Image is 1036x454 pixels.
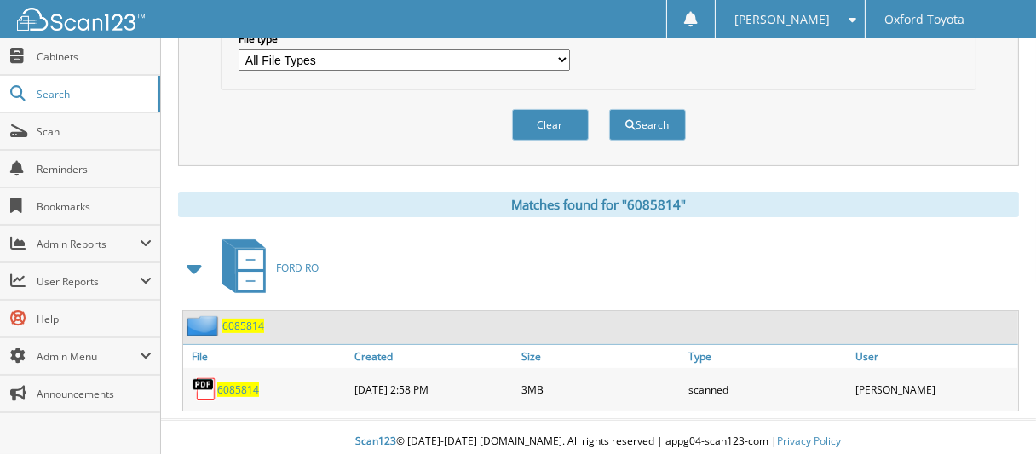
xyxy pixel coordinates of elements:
[178,192,1019,217] div: Matches found for "6085814"
[37,49,152,64] span: Cabinets
[951,372,1036,454] iframe: Chat Widget
[37,387,152,401] span: Announcements
[17,8,145,31] img: scan123-logo-white.svg
[276,261,319,275] span: FORD RO
[512,109,589,141] button: Clear
[609,109,686,141] button: Search
[684,372,851,406] div: scanned
[217,382,259,397] a: 6085814
[350,372,517,406] div: [DATE] 2:58 PM
[37,312,152,326] span: Help
[350,345,517,368] a: Created
[356,434,397,448] span: Scan123
[239,32,570,46] label: File type
[37,124,152,139] span: Scan
[37,237,140,251] span: Admin Reports
[37,87,149,101] span: Search
[37,349,140,364] span: Admin Menu
[192,376,217,402] img: PDF.png
[212,234,319,302] a: FORD RO
[778,434,842,448] a: Privacy Policy
[734,14,830,25] span: [PERSON_NAME]
[222,319,264,333] a: 6085814
[517,345,684,368] a: Size
[517,372,684,406] div: 3MB
[37,199,152,214] span: Bookmarks
[851,372,1018,406] div: [PERSON_NAME]
[37,274,140,289] span: User Reports
[187,315,222,336] img: folder2.png
[884,14,964,25] span: Oxford Toyota
[183,345,350,368] a: File
[851,345,1018,368] a: User
[37,162,152,176] span: Reminders
[684,345,851,368] a: Type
